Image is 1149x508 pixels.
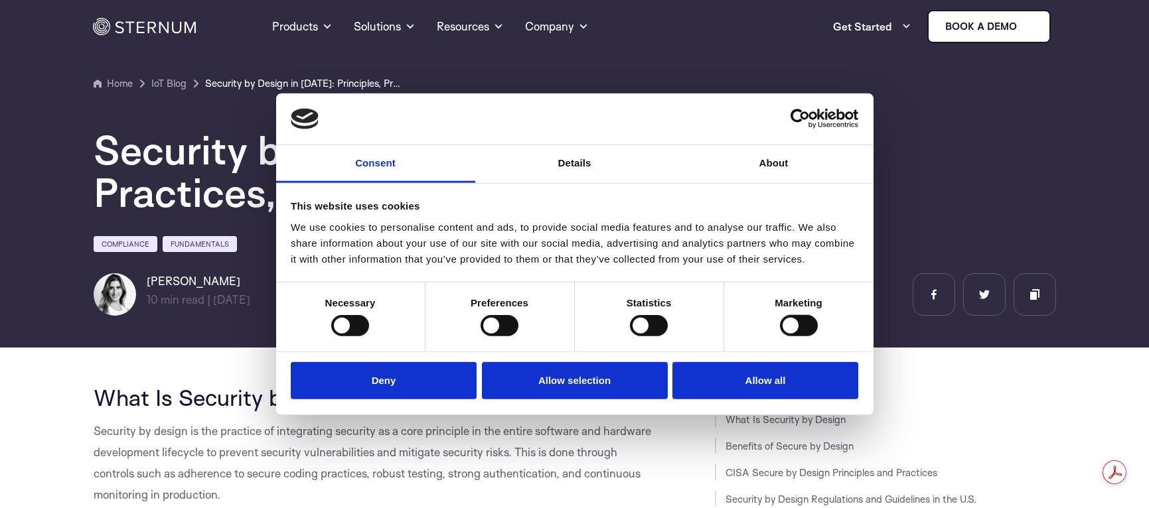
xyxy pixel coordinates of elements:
[726,413,846,426] a: What Is Security by Design
[437,3,504,50] a: Resources
[1022,21,1033,32] img: sternum iot
[94,236,157,252] a: Compliance
[163,236,237,252] a: Fundamentals
[525,3,589,50] a: Company
[291,361,477,399] button: Deny
[482,361,668,399] button: Allow selection
[833,13,911,40] a: Get Started
[94,424,651,501] span: Security by design is the practice of integrating security as a core principle in the entire soft...
[672,361,858,399] button: Allow all
[475,145,674,183] a: Details
[471,297,528,308] strong: Preferences
[742,109,858,129] a: Usercentrics Cookiebot - opens in a new window
[151,76,187,92] a: IoT Blog
[927,10,1051,43] a: Book a demo
[94,273,136,316] img: Shlomit Cymbalista
[213,292,250,306] span: [DATE]
[291,108,319,129] img: logo
[291,220,858,267] div: We use cookies to personalise content and ads, to provide social media features and to analyse ou...
[291,198,858,214] div: This website uses cookies
[775,297,822,308] strong: Marketing
[94,76,133,92] a: Home
[94,129,890,214] h1: Security by Design in [DATE]: Principles, Practices, and Regulations
[276,145,475,183] a: Consent
[715,385,1056,395] h3: JUMP TO SECTION
[147,292,158,306] span: 10
[726,493,976,505] a: Security by Design Regulations and Guidelines in the U.S.
[627,297,672,308] strong: Statistics
[726,466,937,479] a: CISA Secure by Design Principles and Practices
[272,3,333,50] a: Products
[147,273,250,289] h6: [PERSON_NAME]
[354,3,416,50] a: Solutions
[674,145,874,183] a: About
[726,440,854,452] a: Benefits of Secure by Design
[325,297,376,308] strong: Necessary
[205,76,404,92] a: Security by Design in [DATE]: Principles, Practices, and Regulations
[94,385,655,410] h2: What Is Security by Design
[147,292,210,306] span: min read |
